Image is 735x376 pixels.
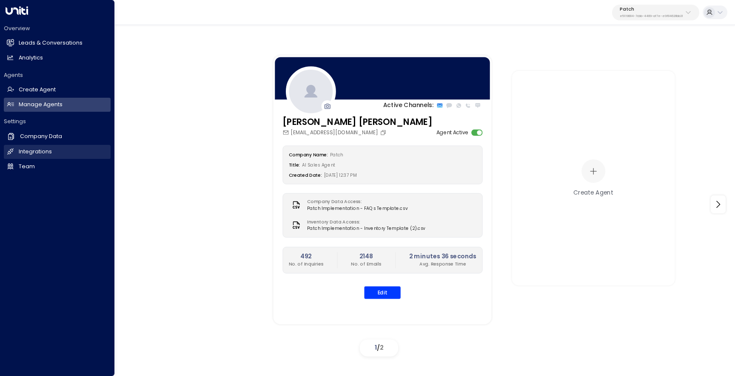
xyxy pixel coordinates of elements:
span: AI Sales Agent [302,162,335,168]
p: Active Channels: [383,102,433,110]
h2: Integrations [19,148,52,156]
h2: Analytics [19,54,43,62]
a: Integrations [4,145,111,159]
a: Leads & Conversations [4,36,111,50]
label: Company Data Access: [307,199,404,205]
span: 2 [380,343,384,352]
h2: 2 minutes 36 seconds [409,252,476,261]
span: [DATE] 12:37 PM [324,172,357,178]
a: Team [4,160,111,174]
h2: Manage Agents [19,101,63,109]
span: 1 [375,343,377,352]
span: Patch [330,152,343,158]
h2: Company Data [20,133,62,141]
h2: Agents [4,71,111,79]
h2: 492 [289,252,324,261]
h2: Create Agent [19,86,56,94]
span: Patch Implementation - FAQs Template.csv [307,206,408,212]
h2: Team [19,163,35,171]
label: Created Date: [289,172,322,178]
button: Edit [364,286,401,299]
a: Manage Agents [4,98,111,112]
label: Inventory Data Access: [307,219,422,226]
p: Avg. Response Time [409,261,476,267]
p: Patch [620,7,683,12]
label: Agent Active [436,129,469,137]
div: [EMAIL_ADDRESS][DOMAIN_NAME] [282,129,432,137]
h3: [PERSON_NAME] [PERSON_NAME] [282,116,432,129]
button: Copy [380,130,388,136]
a: Analytics [4,51,111,65]
a: Company Data [4,129,111,144]
a: Create Agent [4,83,111,97]
h2: Leads & Conversations [19,39,83,47]
button: Patche5119684-7cbb-4469-af7e-e9f84628bb31 [612,5,699,20]
label: Company Name: [289,152,328,158]
label: Title: [289,162,300,168]
p: e5119684-7cbb-4469-af7e-e9f84628bb31 [620,14,683,18]
h2: 2148 [351,252,381,261]
div: / [360,339,398,356]
h2: Overview [4,25,111,32]
h2: Settings [4,118,111,125]
p: No. of Inquiries [289,261,324,267]
span: Patch Implementation - Inventory Template (2).csv [307,226,425,232]
div: Create Agent [573,188,613,197]
p: No. of Emails [351,261,381,267]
